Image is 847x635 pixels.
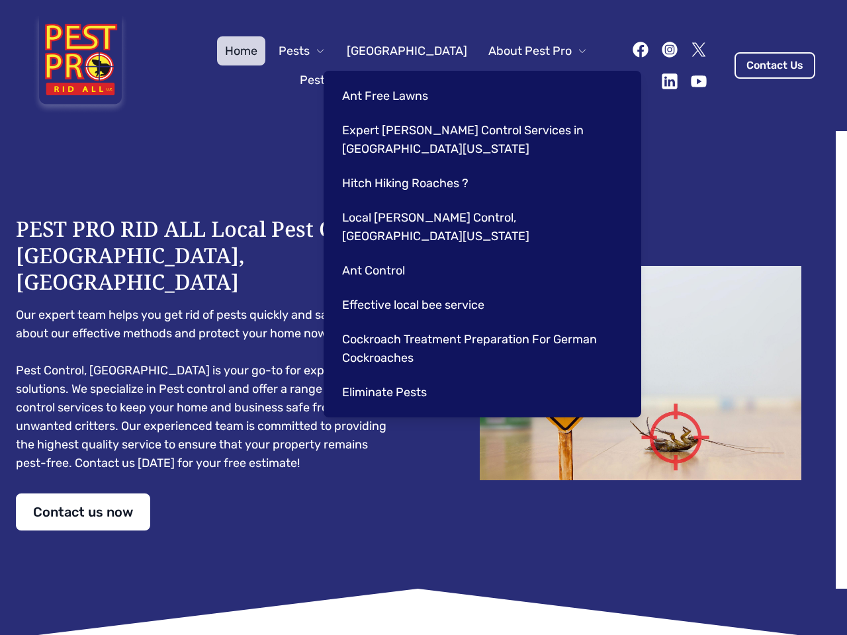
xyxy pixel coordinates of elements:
a: Contact Us [735,52,815,79]
a: Hitch Hiking Roaches ? [334,169,625,198]
img: Pest Pro Rid All [32,16,129,115]
pre: Our expert team helps you get rid of pests quickly and safely. Learn about our effective methods ... [16,306,397,472]
a: Eliminate Pests [334,378,625,407]
button: Pests [271,36,334,65]
a: Contact [535,65,596,95]
button: About Pest Pro [480,36,596,65]
a: Ant Control [334,256,625,285]
a: Local [PERSON_NAME] Control, [GEOGRAPHIC_DATA][US_STATE] [334,203,625,251]
a: Blog [490,65,530,95]
a: Cockroach Treatment Preparation For German Cockroaches [334,325,625,372]
a: [GEOGRAPHIC_DATA] [339,36,475,65]
a: Home [217,36,265,65]
a: Contact us now [16,493,150,530]
span: Pests [279,42,310,60]
a: Expert [PERSON_NAME] Control Services in [GEOGRAPHIC_DATA][US_STATE] [334,116,625,163]
button: Pest Control Community B2B [292,65,484,95]
a: Effective local bee service [334,290,625,319]
a: Ant Free Lawns [334,81,625,110]
h1: PEST PRO RID ALL Local Pest Control [GEOGRAPHIC_DATA], [GEOGRAPHIC_DATA] [16,216,397,295]
span: About Pest Pro [488,42,572,60]
span: Pest Control Community B2B [300,71,461,89]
